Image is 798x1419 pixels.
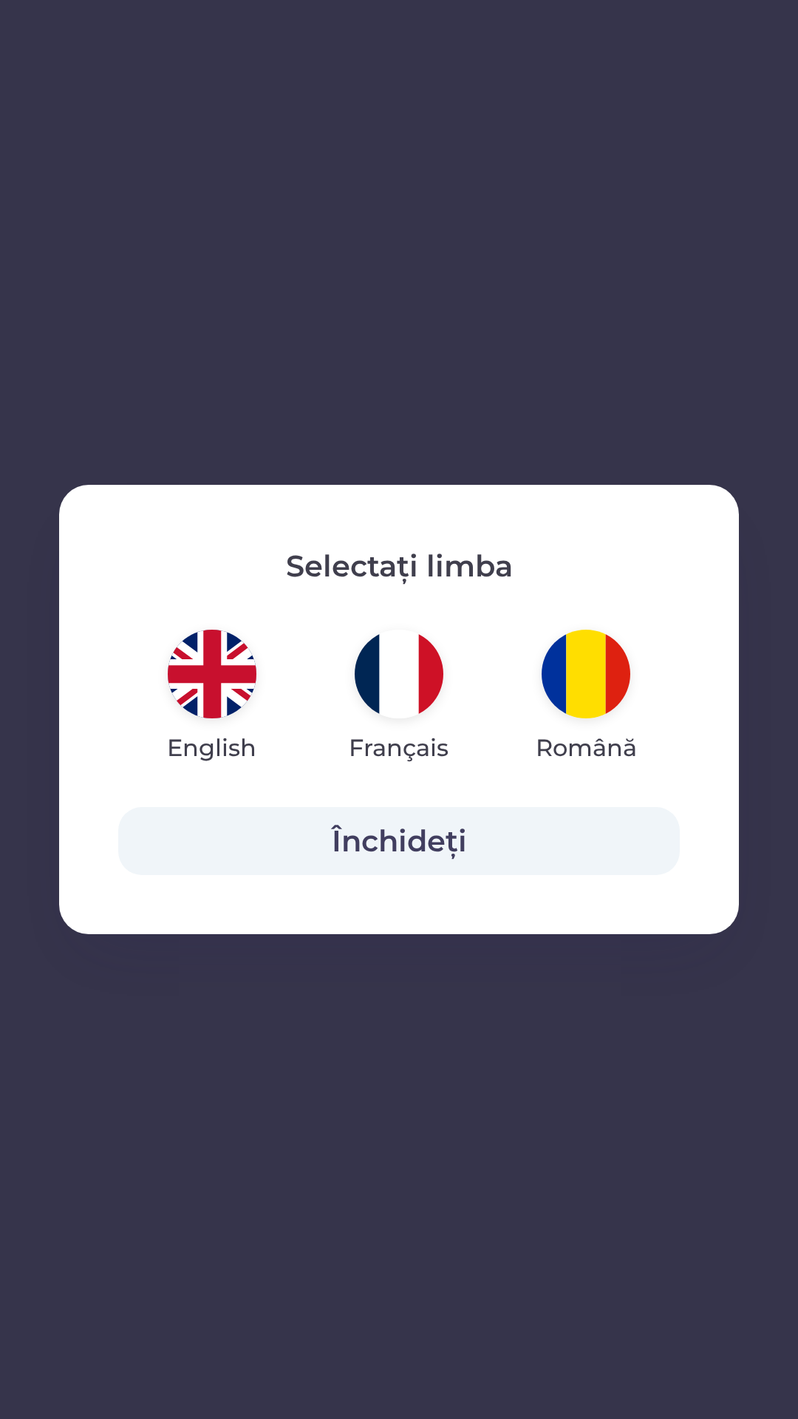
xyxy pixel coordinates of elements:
img: fr flag [355,630,443,718]
p: Français [349,730,449,766]
button: Închideți [118,807,680,875]
button: Română [500,618,672,777]
img: en flag [168,630,256,718]
button: English [132,618,292,777]
p: Română [536,730,637,766]
img: ro flag [542,630,630,718]
button: Français [313,618,484,777]
p: Selectați limba [118,544,680,588]
p: English [167,730,256,766]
